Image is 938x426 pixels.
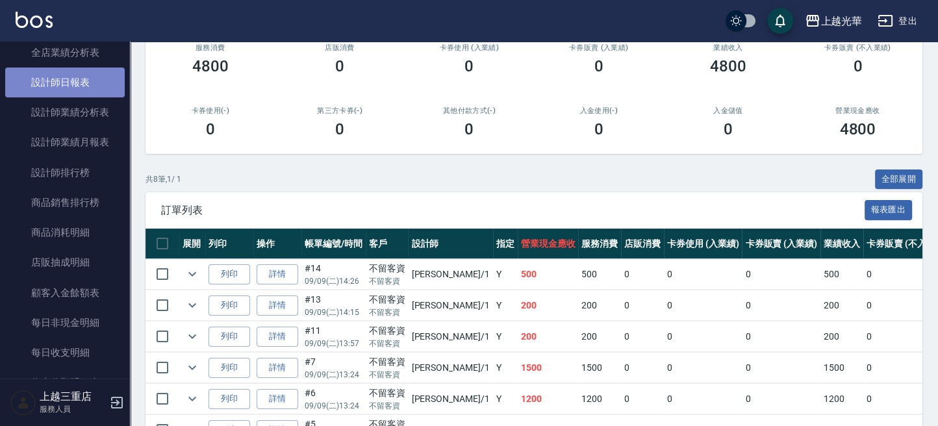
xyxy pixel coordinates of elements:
[621,384,664,414] td: 0
[493,353,518,383] td: Y
[5,158,125,188] a: 設計師排行榜
[664,321,742,352] td: 0
[301,259,366,290] td: #14
[369,400,405,412] p: 不留客資
[518,290,579,321] td: 200
[305,369,362,381] p: 09/09 (二) 13:24
[518,321,579,352] td: 200
[621,353,664,383] td: 0
[161,204,865,217] span: 訂單列表
[578,259,621,290] td: 500
[800,8,867,34] button: 上越光華
[369,355,405,369] div: 不留客資
[183,389,202,408] button: expand row
[179,229,205,259] th: 展開
[621,229,664,259] th: 店販消費
[369,307,405,318] p: 不留客資
[742,321,820,352] td: 0
[209,358,250,378] button: 列印
[742,290,820,321] td: 0
[301,229,366,259] th: 帳單編號/時間
[464,57,474,75] h3: 0
[809,44,907,52] h2: 卡券販賣 (不入業績)
[257,358,298,378] a: 詳情
[257,327,298,347] a: 詳情
[369,369,405,381] p: 不留客資
[621,290,664,321] td: 0
[301,321,366,352] td: #11
[742,229,820,259] th: 卡券販賣 (入業績)
[209,295,250,316] button: 列印
[301,384,366,414] td: #6
[820,321,863,352] td: 200
[820,259,863,290] td: 500
[820,384,863,414] td: 1200
[664,259,742,290] td: 0
[16,12,53,28] img: Logo
[10,390,36,416] img: Person
[664,384,742,414] td: 0
[875,169,923,190] button: 全部展開
[408,384,492,414] td: [PERSON_NAME] /1
[518,229,579,259] th: 營業現金應收
[820,13,862,29] div: 上越光華
[420,44,518,52] h2: 卡券使用 (入業績)
[820,353,863,383] td: 1500
[161,106,259,115] h2: 卡券使用(-)
[594,120,603,138] h3: 0
[305,400,362,412] p: 09/09 (二) 13:24
[253,229,301,259] th: 操作
[335,57,344,75] h3: 0
[290,44,388,52] h2: 店販消費
[366,229,409,259] th: 客戶
[369,293,405,307] div: 不留客資
[183,327,202,346] button: expand row
[5,338,125,368] a: 每日收支明細
[5,308,125,338] a: 每日非現金明細
[5,247,125,277] a: 店販抽成明細
[161,44,259,52] h3: 服務消費
[742,259,820,290] td: 0
[518,353,579,383] td: 1500
[192,57,229,75] h3: 4800
[40,403,106,415] p: 服務人員
[205,229,253,259] th: 列印
[5,368,125,397] a: 收支分類明細表
[710,57,746,75] h3: 4800
[664,290,742,321] td: 0
[408,321,492,352] td: [PERSON_NAME] /1
[872,9,922,33] button: 登出
[464,120,474,138] h3: 0
[257,295,298,316] a: 詳情
[724,120,733,138] h3: 0
[865,203,913,216] a: 報表匯出
[408,353,492,383] td: [PERSON_NAME] /1
[664,353,742,383] td: 0
[206,120,215,138] h3: 0
[335,120,344,138] h3: 0
[369,338,405,349] p: 不留客資
[493,229,518,259] th: 指定
[305,307,362,318] p: 09/09 (二) 14:15
[408,259,492,290] td: [PERSON_NAME] /1
[550,44,648,52] h2: 卡券販賣 (入業績)
[305,338,362,349] p: 09/09 (二) 13:57
[493,321,518,352] td: Y
[290,106,388,115] h2: 第三方卡券(-)
[493,384,518,414] td: Y
[820,229,863,259] th: 業績收入
[183,264,202,284] button: expand row
[257,389,298,409] a: 詳情
[679,106,777,115] h2: 入金儲值
[550,106,648,115] h2: 入金使用(-)
[5,97,125,127] a: 設計師業績分析表
[742,353,820,383] td: 0
[578,384,621,414] td: 1200
[853,57,862,75] h3: 0
[578,321,621,352] td: 200
[5,278,125,308] a: 顧客入金餘額表
[578,353,621,383] td: 1500
[209,389,250,409] button: 列印
[408,229,492,259] th: 設計師
[301,290,366,321] td: #13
